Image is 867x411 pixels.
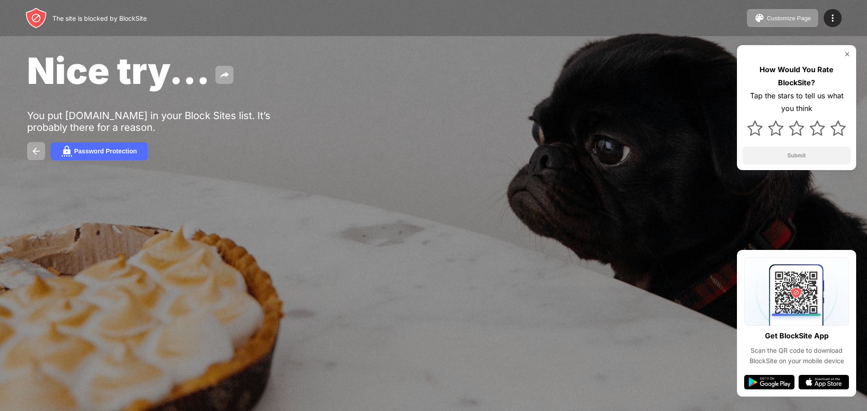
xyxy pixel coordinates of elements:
button: Submit [742,147,851,165]
img: back.svg [31,146,42,157]
img: share.svg [219,69,230,80]
button: Customize Page [747,9,818,27]
img: google-play.svg [744,375,795,389]
img: pallet.svg [754,13,765,23]
div: Password Protection [74,148,137,155]
div: Tap the stars to tell us what you think [742,89,851,115]
img: header-logo.svg [25,7,47,29]
div: How Would You Rate BlockSite? [742,63,851,89]
img: app-store.svg [798,375,849,389]
div: The site is blocked by BlockSite [52,14,147,22]
div: Get BlockSite App [765,329,829,342]
img: star.svg [747,120,763,136]
img: rate-us-close.svg [844,51,851,58]
div: Customize Page [767,15,811,22]
span: Nice try... [27,49,210,92]
img: qrcode.svg [744,257,849,326]
img: star.svg [768,120,783,136]
img: star.svg [789,120,804,136]
div: You put [DOMAIN_NAME] in your Block Sites list. It’s probably there for a reason. [27,110,306,133]
img: menu-icon.svg [827,13,838,23]
img: star.svg [810,120,825,136]
button: Password Protection [51,142,148,160]
div: Scan the QR code to download BlockSite on your mobile device [744,346,849,366]
img: star.svg [830,120,846,136]
iframe: Banner [27,297,241,401]
img: password.svg [61,146,72,157]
